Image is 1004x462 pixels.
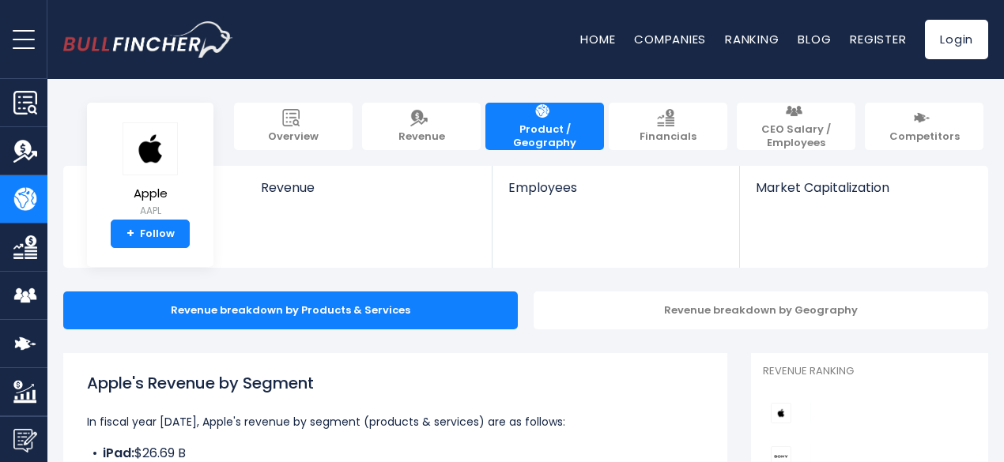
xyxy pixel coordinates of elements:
[634,31,706,47] a: Companies
[508,180,723,195] span: Employees
[87,412,704,431] p: In fiscal year [DATE], Apple's revenue by segment (products & services) are as follows:
[261,180,477,195] span: Revenue
[640,130,696,144] span: Financials
[362,103,481,150] a: Revenue
[234,103,353,150] a: Overview
[771,403,791,423] img: Apple competitors logo
[609,103,727,150] a: Financials
[865,103,983,150] a: Competitors
[123,187,178,201] span: Apple
[580,31,615,47] a: Home
[122,122,179,220] a: Apple AAPL
[740,166,987,222] a: Market Capitalization
[756,180,971,195] span: Market Capitalization
[485,103,604,150] a: Product / Geography
[245,166,493,222] a: Revenue
[63,21,233,58] a: Go to homepage
[850,31,906,47] a: Register
[889,130,960,144] span: Competitors
[737,103,855,150] a: CEO Salary / Employees
[493,123,596,150] span: Product / Geography
[103,444,134,462] b: iPad:
[798,31,831,47] a: Blog
[87,371,704,395] h1: Apple's Revenue by Segment
[268,130,319,144] span: Overview
[126,227,134,241] strong: +
[925,20,988,59] a: Login
[534,291,988,329] div: Revenue breakdown by Geography
[63,291,518,329] div: Revenue breakdown by Products & Services
[398,130,445,144] span: Revenue
[725,31,779,47] a: Ranking
[745,123,847,150] span: CEO Salary / Employees
[63,21,233,58] img: bullfincher logo
[123,204,178,218] small: AAPL
[111,220,190,248] a: +Follow
[493,166,738,222] a: Employees
[763,365,976,378] p: Revenue Ranking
